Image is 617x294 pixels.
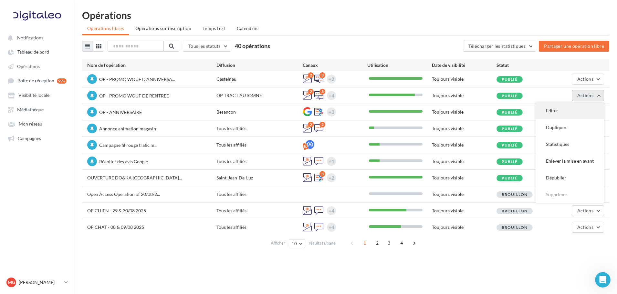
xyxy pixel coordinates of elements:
span: OP CHAT - 08 & 09/08 2025 [87,224,144,230]
div: 3 [319,89,325,95]
span: Open Access Operation of 20/08/2... [87,191,160,197]
span: Télécharger les statistiques [468,43,526,49]
div: Toujours visible [432,125,497,132]
p: [PERSON_NAME] [19,279,62,286]
span: 2 [372,238,382,248]
div: +4 [329,206,334,215]
span: Opérations [17,64,40,69]
button: Envoyer un message… [111,209,121,219]
span: Actions [577,93,593,98]
div: Castelnau [216,76,303,82]
div: 2 [308,122,314,127]
div: Toujours visible [432,191,497,198]
a: Mon réseau [4,118,70,129]
button: Partager une opération libre [539,41,609,52]
button: Actions [572,90,604,101]
div: +2 [329,75,334,84]
span: Mon réseau [19,121,42,127]
div: 3 [319,171,325,177]
div: Toujours visible [432,109,497,115]
span: OP - PROMO WOUF D'ANNIVERSA... [99,76,175,82]
div: Fermer [113,4,125,15]
span: OUVERTURE DO&KA [GEOGRAPHIC_DATA]... [87,175,182,180]
span: Mauvais [31,177,40,186]
span: Actions [577,76,593,82]
a: Visibilité locale [4,89,70,101]
div: Canaux [303,62,367,68]
span: Notifications [17,35,43,40]
div: Saint-Jean-De-Luz [216,175,303,181]
a: Campagnes [4,132,70,144]
span: Tableau de bord [17,49,49,55]
div: 2 [308,72,314,78]
span: Campagnes [18,136,41,141]
span: Très bien [61,177,70,186]
span: Visibilité locale [18,93,49,98]
div: +2 [329,173,334,182]
button: Dupliquer [536,119,604,136]
p: L'équipe peut également vous aider [31,7,99,17]
span: Publié [502,176,518,180]
span: Tous les statuts [188,43,221,49]
button: Accueil [101,4,113,16]
a: Boîte de réception 99+ [4,75,70,86]
div: Si vous avez besoin d'aide supplémentaire concernant la liste noire ou son fonctionnement, n'hési... [5,90,106,136]
a: Opérations [4,60,70,72]
span: OP - ANNIVERSAIRE [99,109,142,115]
div: Service Client Digitaleo dit… [5,90,124,137]
div: Toujours visible [432,142,497,148]
div: 3 [319,72,325,78]
span: Brouillon [502,192,528,197]
span: Actions [577,208,593,213]
div: Besancon [216,109,303,115]
div: Tous les affiliés [216,224,303,230]
span: 10 [292,241,297,246]
span: Publié [502,159,518,164]
span: Brouillon [502,225,528,230]
div: Date de visibilité [432,62,497,68]
div: Nom de l'opération [87,62,216,68]
span: Publié [502,110,518,115]
span: OP CHIEN - 29 & 30/08 2025 [87,208,146,213]
span: Publié [502,126,518,131]
div: Toujours visible [432,175,497,181]
button: Tous les statuts [183,41,231,52]
div: Avons-nous répondu à votre question ? [10,79,99,86]
div: Opérations [82,10,609,20]
button: Enlever la mise en avant [536,153,604,169]
div: Toujours visible [432,76,497,82]
div: • : contacts désactivés car ils n'ouvrent plus vos mails depuis trop longtemps [10,14,119,26]
span: Boîte de réception [17,78,54,84]
span: résultats/page [309,240,336,246]
iframe: Intercom live chat [595,272,611,288]
div: Diffusion [216,62,303,68]
span: OP - PROMO WOUF DE RENTREE [99,93,169,98]
div: +3 [329,107,334,117]
button: Start recording [41,211,46,217]
textarea: Envoyer un message... [5,198,124,209]
span: Publié [502,77,518,82]
button: Notifications [4,32,68,43]
button: Télécharger les statistiques [463,41,536,52]
button: Télécharger la pièce jointe [31,211,36,217]
button: Statistiques [536,136,604,153]
span: Médiathèque [17,107,44,112]
div: Statut [497,62,561,68]
span: MG [8,279,15,286]
div: Service Client Digitaleo dit… [5,157,124,208]
a: MG [PERSON_NAME] [5,276,69,289]
div: Tous les affiliés [216,125,303,132]
div: Que pensez-vous du service de Service Client Digitaleo ? [5,137,106,157]
button: Dépublier [536,169,604,186]
div: Tous les affiliés [216,191,303,198]
div: Utilisation [367,62,432,68]
span: OK [46,177,55,186]
button: Sélectionneur de fichier gif [20,211,26,217]
span: 3 [384,238,394,248]
span: 4 [396,238,407,248]
div: Tous les affiliés [216,158,303,165]
div: +4 [329,223,334,232]
span: Annonce animation magasin [99,126,156,131]
span: Publié [502,143,518,147]
span: Calendrier [237,25,260,31]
